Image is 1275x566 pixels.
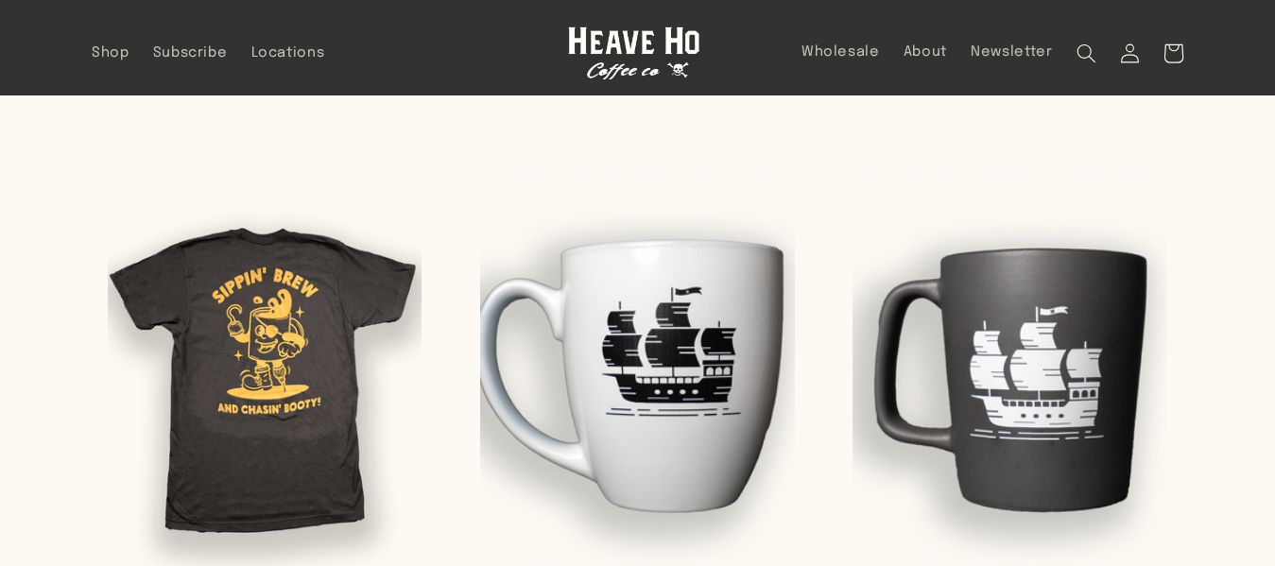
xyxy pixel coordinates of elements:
[904,43,947,61] span: About
[92,44,129,62] span: Shop
[1064,31,1108,75] summary: Search
[891,31,958,73] a: About
[79,32,141,74] a: Shop
[153,44,228,62] span: Subscribe
[141,32,239,74] a: Subscribe
[239,32,336,74] a: Locations
[971,43,1052,61] span: Newsletter
[789,31,891,73] a: Wholesale
[251,44,325,62] span: Locations
[568,26,700,80] img: Heave Ho Coffee Co
[801,43,880,61] span: Wholesale
[959,31,1065,73] a: Newsletter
